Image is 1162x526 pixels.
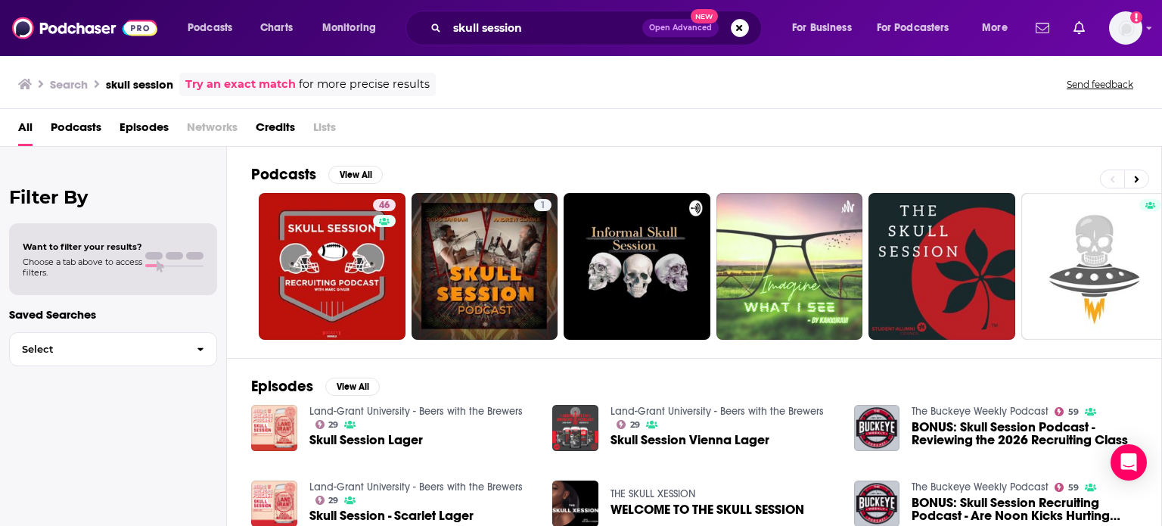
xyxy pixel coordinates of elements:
img: User Profile [1109,11,1142,45]
span: 59 [1068,409,1079,416]
a: EpisodesView All [251,377,380,396]
span: Open Advanced [649,24,712,32]
img: Podchaser - Follow, Share and Rate Podcasts [12,14,157,42]
span: Podcasts [188,17,232,39]
a: BONUS: Skull Session Podcast - Reviewing the 2026 Recruiting Class [912,421,1137,447]
a: PodcastsView All [251,165,383,184]
span: 1 [540,198,545,213]
a: Credits [256,115,295,146]
button: open menu [867,16,971,40]
span: Choose a tab above to access filters. [23,257,142,278]
a: The Buckeye Weekly Podcast [912,481,1049,493]
button: Open AdvancedNew [642,19,719,37]
span: 29 [630,422,640,428]
img: Skull Session Vienna Lager [552,405,598,451]
a: The Buckeye Weekly Podcast [912,405,1049,418]
button: View All [325,378,380,396]
h3: skull session [106,77,173,92]
span: 46 [379,198,390,213]
a: 1 [534,199,551,211]
a: 59 [1055,483,1079,492]
svg: Add a profile image [1130,11,1142,23]
span: Networks [187,115,238,146]
span: New [691,9,718,23]
a: Skull Session - Scarlet Lager [309,509,474,522]
span: For Business [792,17,852,39]
button: View All [328,166,383,184]
span: Select [10,344,185,354]
a: Charts [250,16,302,40]
a: Land-Grant University - Beers with the Brewers [611,405,824,418]
a: Show notifications dropdown [1067,15,1091,41]
a: Show notifications dropdown [1030,15,1055,41]
button: open menu [971,16,1027,40]
a: Land-Grant University - Beers with the Brewers [309,405,523,418]
a: 29 [315,496,339,505]
span: 59 [1068,484,1079,491]
h2: Filter By [9,186,217,208]
a: 1 [412,193,558,340]
span: 29 [328,422,338,428]
a: Skull Session Lager [309,434,423,447]
span: For Podcasters [877,17,949,39]
span: Monitoring [322,17,376,39]
a: WELCOME TO THE SKULL SESSION [611,503,804,516]
h2: Podcasts [251,165,316,184]
a: 29 [617,420,640,429]
span: More [982,17,1008,39]
span: Charts [260,17,293,39]
img: BONUS: Skull Session Podcast - Reviewing the 2026 Recruiting Class [854,405,900,451]
h3: Search [50,77,88,92]
h2: Episodes [251,377,313,396]
span: Logged in as madeleinelbrownkensington [1109,11,1142,45]
a: Skull Session Vienna Lager [611,434,769,447]
button: open menu [312,16,396,40]
p: Saved Searches [9,307,217,322]
a: Land-Grant University - Beers with the Brewers [309,481,523,493]
a: Try an exact match [185,76,296,93]
div: Open Intercom Messenger [1111,444,1147,481]
a: Episodes [120,115,169,146]
button: Send feedback [1062,78,1138,91]
a: 46 [373,199,396,211]
a: 59 [1055,407,1079,416]
span: for more precise results [299,76,430,93]
input: Search podcasts, credits, & more... [447,16,642,40]
a: THE SKULL XESSION [611,487,695,500]
span: 29 [328,497,338,504]
a: 29 [315,420,339,429]
a: Podcasts [51,115,101,146]
button: open menu [177,16,252,40]
button: open menu [781,16,871,40]
div: Search podcasts, credits, & more... [420,11,776,45]
span: Lists [313,115,336,146]
span: Want to filter your results? [23,241,142,252]
a: All [18,115,33,146]
a: BONUS: Skull Session Recruiting Podcast - Are Noon Kicks Hurting Recruiting Efforts? [912,496,1137,522]
a: 46 [259,193,405,340]
img: Skull Session Lager [251,405,297,451]
button: Show profile menu [1109,11,1142,45]
button: Select [9,332,217,366]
